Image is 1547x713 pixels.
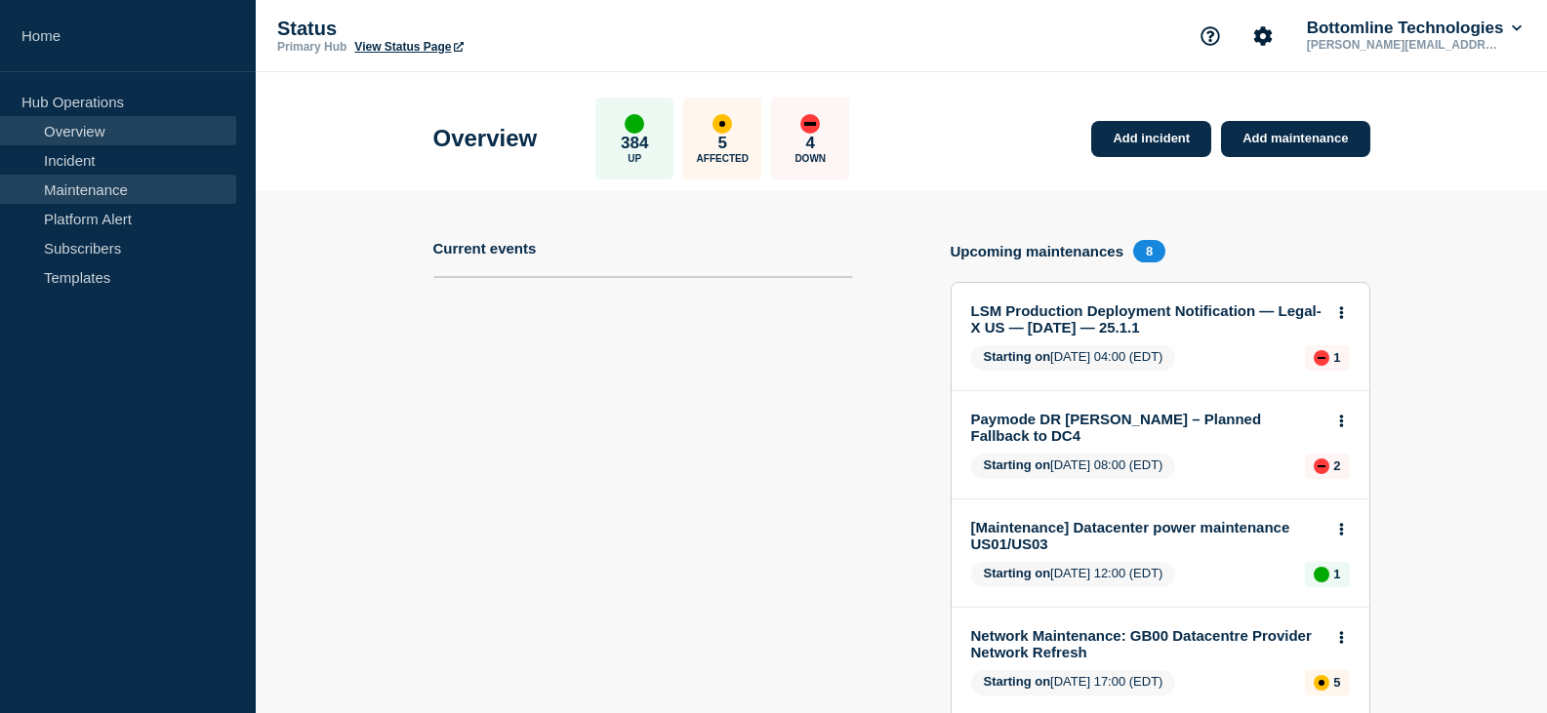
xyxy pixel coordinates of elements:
[984,457,1051,472] span: Starting on
[806,134,815,153] p: 4
[625,114,644,134] div: up
[1333,675,1340,690] p: 5
[712,114,732,134] div: affected
[971,627,1323,660] a: Network Maintenance: GB00 Datacentre Provider Network Refresh
[433,125,538,152] h1: Overview
[951,243,1124,259] h4: Upcoming maintenances
[800,114,820,134] div: down
[1314,458,1329,474] div: down
[971,670,1176,695] span: [DATE] 17:00 (EDT)
[984,566,1051,580] span: Starting on
[354,40,463,54] a: View Status Page
[984,674,1051,689] span: Starting on
[1190,16,1231,57] button: Support
[621,134,648,153] p: 384
[984,349,1051,364] span: Starting on
[1333,567,1340,581] p: 1
[794,153,826,164] p: Down
[971,519,1323,552] a: [Maintenance] Datacenter power maintenance US01/US03
[971,345,1176,371] span: [DATE] 04:00 (EDT)
[277,40,346,54] p: Primary Hub
[277,18,668,40] p: Status
[718,134,727,153] p: 5
[1091,121,1211,157] a: Add incident
[1303,19,1526,38] button: Bottomline Technologies
[1314,675,1329,691] div: affected
[1242,16,1283,57] button: Account settings
[971,562,1176,587] span: [DATE] 12:00 (EDT)
[433,240,537,257] h4: Current events
[1221,121,1369,157] a: Add maintenance
[1333,350,1340,365] p: 1
[628,153,641,164] p: Up
[1314,567,1329,582] div: up
[1314,350,1329,366] div: down
[971,411,1323,444] a: Paymode DR [PERSON_NAME] – Planned Fallback to DC4
[697,153,749,164] p: Affected
[1333,458,1340,473] p: 2
[971,454,1176,479] span: [DATE] 08:00 (EDT)
[971,302,1323,336] a: LSM Production Deployment Notification — Legal-X US — [DATE] — 25.1.1
[1133,240,1165,262] span: 8
[1303,38,1506,52] p: [PERSON_NAME][EMAIL_ADDRESS][PERSON_NAME][DOMAIN_NAME]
